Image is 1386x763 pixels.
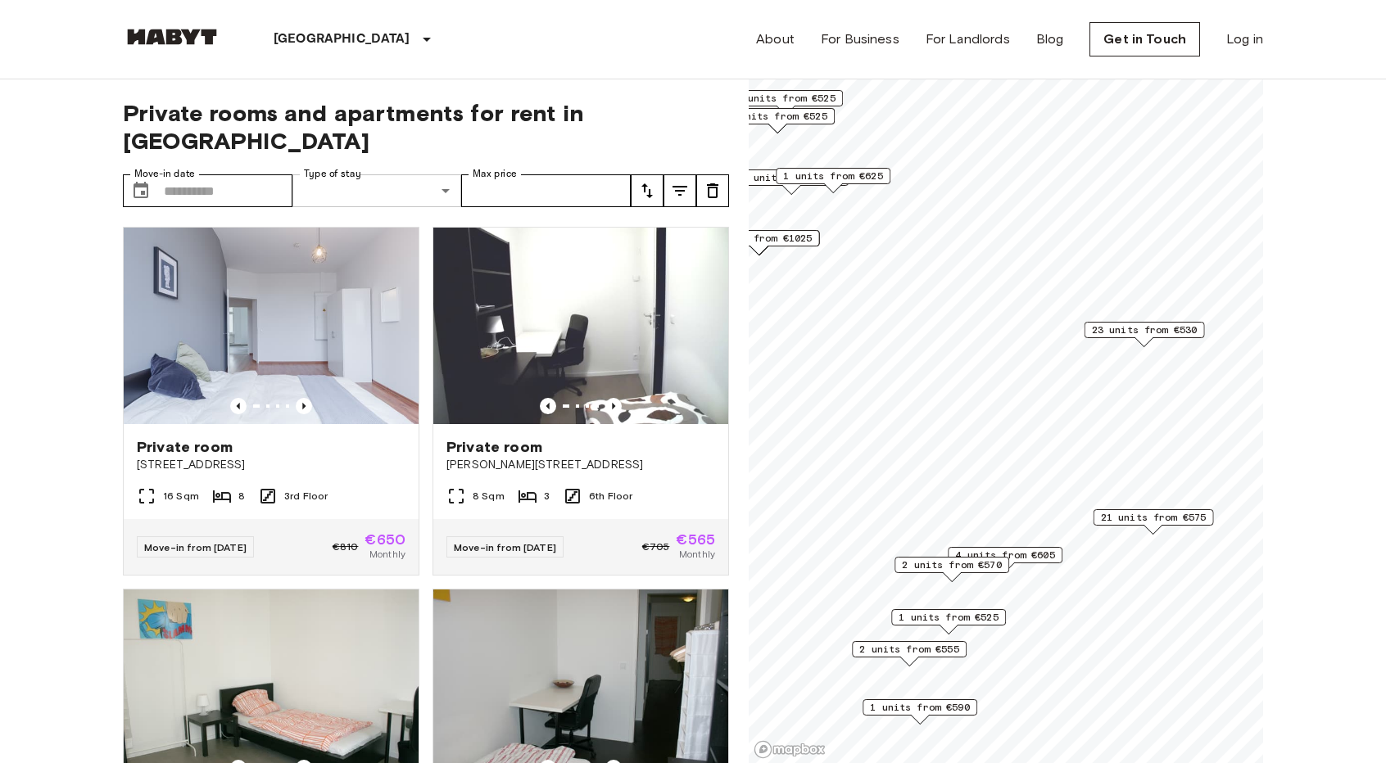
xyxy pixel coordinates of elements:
[1085,322,1205,347] div: Map marker
[955,548,1055,562] span: 4 units from €605
[676,532,715,547] span: €565
[124,228,419,424] img: Marketing picture of unit DE-01-047-01H
[754,740,826,759] a: Mapbox logo
[454,541,556,553] span: Move-in from [DATE]
[1094,509,1214,535] div: Map marker
[1226,29,1263,49] a: Log in
[720,108,835,133] div: Map marker
[679,547,715,562] span: Monthly
[365,532,405,547] span: €650
[926,29,1010,49] a: For Landlords
[284,489,328,503] span: 3rd Floor
[696,174,729,207] button: tune
[821,29,899,49] a: For Business
[589,489,632,503] span: 6th Floor
[948,547,1062,572] div: Map marker
[274,29,410,49] p: [GEOGRAPHIC_DATA]
[664,174,696,207] button: tune
[700,230,820,255] div: Map marker
[163,489,199,503] span: 16 Sqm
[137,437,233,457] span: Private room
[238,489,245,503] span: 8
[369,547,405,562] span: Monthly
[446,437,542,457] span: Private room
[123,29,221,45] img: Habyt
[707,231,813,246] span: 1 units from €1025
[852,641,967,666] div: Map marker
[727,109,827,124] span: 3 units from €525
[870,700,970,715] span: 1 units from €590
[891,609,1006,634] div: Map marker
[783,169,883,183] span: 1 units from €625
[473,167,517,181] label: Max price
[776,168,890,193] div: Map marker
[540,398,556,414] button: Previous image
[144,541,247,553] span: Move-in from [DATE]
[230,398,247,414] button: Previous image
[137,457,405,473] span: [STREET_ADDRESS]
[304,167,361,181] label: Type of stay
[333,540,359,554] span: €810
[895,557,1009,582] div: Map marker
[899,610,999,625] span: 1 units from €525
[433,227,729,576] a: Marketing picture of unit DE-01-302-016-03Previous imagePrevious imagePrivate room[PERSON_NAME][S...
[863,699,977,725] div: Map marker
[433,228,728,424] img: Marketing picture of unit DE-01-302-016-03
[631,174,664,207] button: tune
[544,489,550,503] span: 3
[134,167,195,181] label: Move-in date
[125,174,157,207] button: Choose date
[123,99,729,155] span: Private rooms and apartments for rent in [GEOGRAPHIC_DATA]
[446,457,715,473] span: [PERSON_NAME][STREET_ADDRESS]
[642,540,670,554] span: €705
[1089,22,1200,56] a: Get in Touch
[605,398,622,414] button: Previous image
[296,398,312,414] button: Previous image
[473,489,505,503] span: 8 Sqm
[902,558,1002,572] span: 2 units from €570
[123,227,419,576] a: Marketing picture of unit DE-01-047-01HPrevious imagePrevious imagePrivate room[STREET_ADDRESS]16...
[756,29,795,49] a: About
[1092,323,1198,337] span: 23 units from €530
[1101,510,1207,525] span: 21 units from €575
[736,91,836,106] span: 3 units from €525
[859,642,959,657] span: 2 units from €555
[1036,29,1064,49] a: Blog
[728,90,843,115] div: Map marker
